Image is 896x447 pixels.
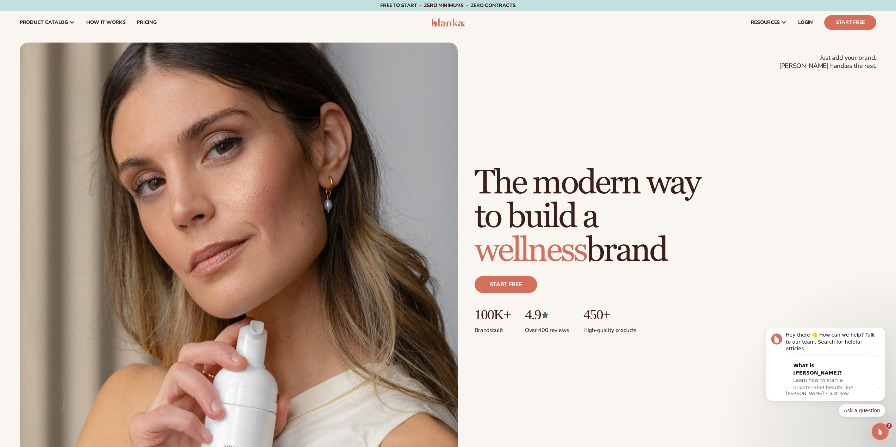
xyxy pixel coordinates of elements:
span: Free to start · ZERO minimums · ZERO contracts [380,2,515,9]
p: 450+ [583,307,637,323]
span: wellness [475,230,587,271]
img: logo [431,18,465,27]
a: Start Free [824,15,876,30]
a: LOGIN [792,11,819,34]
span: product catalog [20,20,68,25]
span: LOGIN [798,20,813,25]
span: Just add your brand. [PERSON_NAME] handles the rest. [779,54,876,70]
div: Message content [31,4,125,62]
iframe: Intercom notifications message [755,328,896,421]
div: What is [PERSON_NAME]? [38,34,104,49]
p: Over 400 reviews [525,323,569,334]
span: pricing [137,20,156,25]
div: Quick reply options [11,76,130,89]
p: 4.9 [525,307,569,323]
div: Hey there 👋 How can we help? Talk to our team. Search for helpful articles. [31,4,125,25]
p: High-quality products [583,323,637,334]
img: Profile image for Lee [16,6,27,17]
a: Start free [475,276,538,293]
p: Brands built [475,323,511,334]
p: 100K+ [475,307,511,323]
a: pricing [131,11,162,34]
span: Learn how to start a private label beauty line with [PERSON_NAME] [38,50,98,70]
iframe: Intercom live chat [872,423,889,440]
span: resources [751,20,780,25]
button: Quick reply: Ask a question [83,76,130,89]
span: How It Works [86,20,126,25]
h1: The modern way to build a brand [475,166,700,268]
span: 2 [886,423,892,429]
a: product catalog [14,11,81,34]
a: resources [745,11,792,34]
a: How It Works [81,11,131,34]
p: Message from Lee, sent Just now [31,63,125,69]
div: What is [PERSON_NAME]?Learn how to start a private label beauty line with [PERSON_NAME] [31,28,111,77]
